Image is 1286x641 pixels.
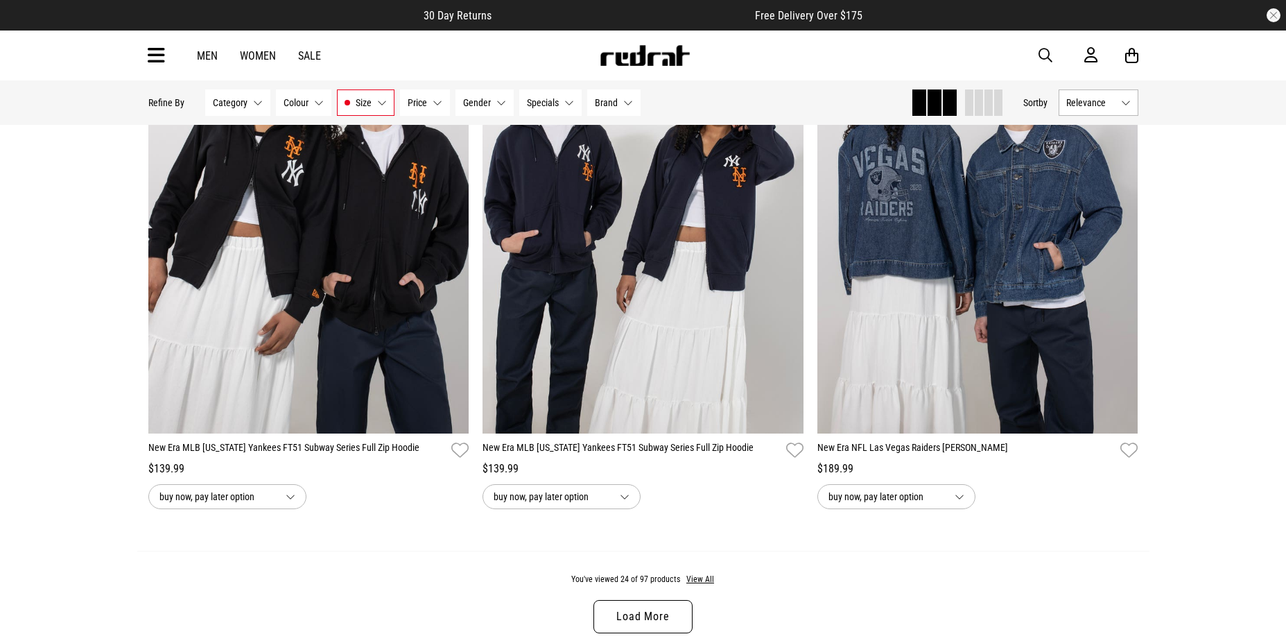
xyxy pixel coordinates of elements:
[494,488,609,505] span: buy now, pay later option
[424,9,492,22] span: 30 Day Returns
[276,89,331,116] button: Colour
[159,488,275,505] span: buy now, pay later option
[593,600,692,633] a: Load More
[587,89,641,116] button: Brand
[1023,94,1048,111] button: Sortby
[148,441,446,461] a: New Era MLB [US_STATE] Yankees FT51 Subway Series Full Zip Hoodie
[817,461,1138,477] div: $189.99
[408,97,427,108] span: Price
[148,484,306,509] button: buy now, pay later option
[828,488,944,505] span: buy now, pay later option
[1066,97,1115,108] span: Relevance
[284,97,309,108] span: Colour
[400,89,450,116] button: Price
[11,6,53,47] button: Open LiveChat chat widget
[298,49,321,62] a: Sale
[1059,89,1138,116] button: Relevance
[148,97,184,108] p: Refine By
[337,89,394,116] button: Size
[817,484,975,509] button: buy now, pay later option
[686,574,715,586] button: View All
[817,441,1115,461] a: New Era NFL Las Vegas Raiders [PERSON_NAME]
[240,49,276,62] a: Women
[455,89,514,116] button: Gender
[483,461,803,477] div: $139.99
[148,461,469,477] div: $139.99
[205,89,270,116] button: Category
[213,97,247,108] span: Category
[356,97,372,108] span: Size
[483,484,641,509] button: buy now, pay later option
[599,45,690,66] img: Redrat logo
[755,9,862,22] span: Free Delivery Over $175
[519,8,727,22] iframe: Customer reviews powered by Trustpilot
[1039,97,1048,108] span: by
[595,97,618,108] span: Brand
[463,97,491,108] span: Gender
[519,89,582,116] button: Specials
[197,49,218,62] a: Men
[571,574,680,584] span: You've viewed 24 of 97 products
[483,441,781,461] a: New Era MLB [US_STATE] Yankees FT51 Subway Series Full Zip Hoodie
[527,97,559,108] span: Specials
